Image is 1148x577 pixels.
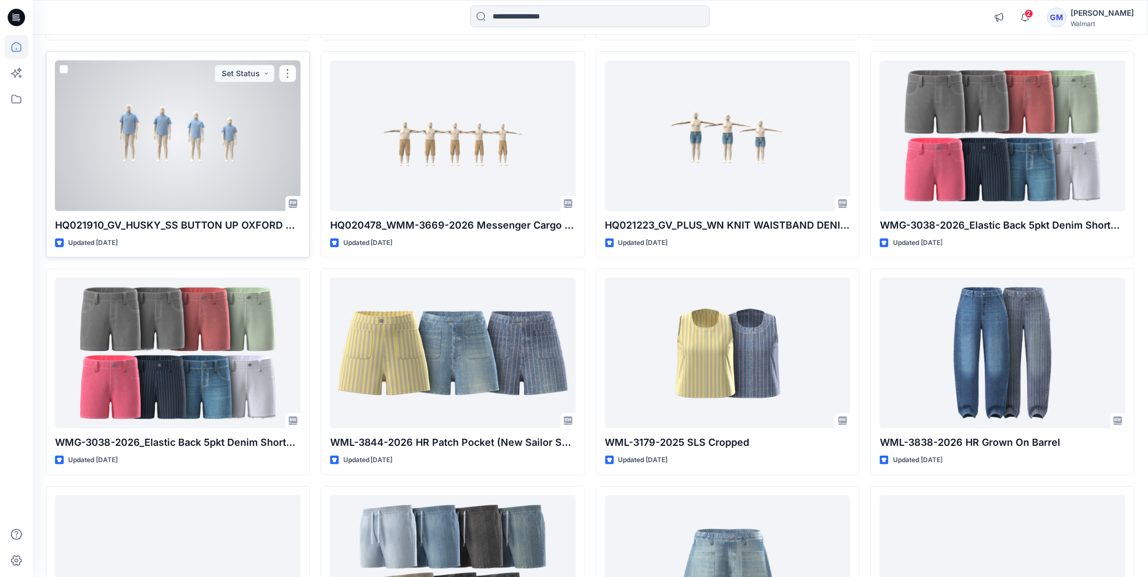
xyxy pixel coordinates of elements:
p: WMG-3038-2026_Elastic Back 5pkt Denim Shorts 3 Inseam [55,435,301,450]
a: HQ021223_GV_PLUS_WN KNIT WAISTBAND DENIM SHORT [605,60,851,211]
a: WMG-3038-2026_Elastic Back 5pkt Denim Shorts 3 Inseam [55,278,301,428]
p: Updated [DATE] [893,455,943,466]
span: 2 [1025,9,1034,18]
p: HQ021910_GV_HUSKY_SS BUTTON UP OXFORD SHIRT [55,218,301,233]
p: Updated [DATE] [618,455,668,466]
p: Updated [DATE] [893,237,943,249]
p: Updated [DATE] [618,237,668,249]
p: HQ020478_WMM-3669-2026 Messenger Cargo Short [330,218,576,233]
a: WML-3179-2025 SLS Cropped [605,278,851,428]
a: HQ020478_WMM-3669-2026 Messenger Cargo Short [330,60,576,211]
a: WML-3838-2026 HR Grown On Barrel [880,278,1126,428]
p: Updated [DATE] [68,237,118,249]
p: WML-3844-2026 HR Patch Pocket (New Sailor Short) [330,435,576,450]
p: Updated [DATE] [68,455,118,466]
p: WMG-3038-2026_Elastic Back 5pkt Denim Shorts 3 Inseam - Cost Opt [880,218,1126,233]
p: Updated [DATE] [343,237,393,249]
p: Updated [DATE] [343,455,393,466]
a: HQ021910_GV_HUSKY_SS BUTTON UP OXFORD SHIRT [55,60,301,211]
p: HQ021223_GV_PLUS_WN KNIT WAISTBAND DENIM SHORT [605,218,851,233]
a: WMG-3038-2026_Elastic Back 5pkt Denim Shorts 3 Inseam - Cost Opt [880,60,1126,211]
p: WML-3838-2026 HR Grown On Barrel [880,435,1126,450]
div: [PERSON_NAME] [1071,7,1134,20]
div: GM [1047,8,1067,27]
a: WML-3844-2026 HR Patch Pocket (New Sailor Short) [330,278,576,428]
p: WML-3179-2025 SLS Cropped [605,435,851,450]
div: Walmart [1071,20,1134,28]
